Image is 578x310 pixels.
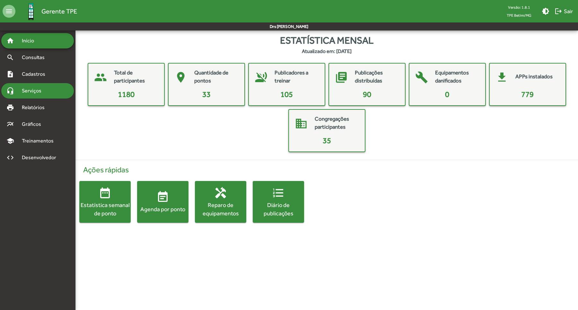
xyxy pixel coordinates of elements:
[6,137,14,145] mat-icon: school
[18,120,50,128] span: Gráficos
[214,186,227,199] mat-icon: handyman
[332,68,351,87] mat-icon: library_books
[6,70,14,78] mat-icon: note_add
[18,137,61,145] span: Treinamentos
[91,68,110,87] mat-icon: people
[280,33,373,47] span: Estatística mensal
[502,11,537,19] span: TPE Betim/MG
[552,5,575,17] button: Sair
[18,37,43,45] span: Início
[6,104,14,111] mat-icon: print
[99,186,111,199] mat-icon: date_range
[292,114,311,133] mat-icon: domain
[555,5,573,17] span: Sair
[114,69,158,85] mat-card-title: Total de participantes
[79,181,131,223] button: Estatística semanal de ponto
[555,7,562,15] mat-icon: logout
[492,68,512,87] mat-icon: get_app
[253,181,304,223] button: Diário de publicações
[156,191,169,203] mat-icon: event_note
[280,90,293,99] span: 105
[6,120,14,128] mat-icon: multiline_chart
[79,165,574,175] h4: Ações rápidas
[251,68,271,87] mat-icon: voice_over_off
[272,186,285,199] mat-icon: format_list_numbered
[363,90,371,99] span: 90
[302,47,352,55] strong: Atualizado em: [DATE]
[118,90,135,99] span: 1180
[18,104,53,111] span: Relatórios
[18,154,64,161] span: Desenvolvedor
[15,1,77,22] a: Gerente TPE
[194,69,238,85] mat-card-title: Quantidade de pontos
[202,90,211,99] span: 33
[315,115,358,131] mat-card-title: Congregações participantes
[275,69,318,85] mat-card-title: Publicadores a treinar
[542,7,549,15] mat-icon: brightness_medium
[195,181,246,223] button: Reparo de equipamentos
[6,54,14,61] mat-icon: search
[6,154,14,161] mat-icon: code
[355,69,398,85] mat-card-title: Publicações distribuídas
[323,136,331,145] span: 35
[502,3,537,11] div: Versão: 1.8.1
[21,1,41,22] img: Logo
[18,70,54,78] span: Cadastros
[137,205,188,213] div: Agenda por ponto
[137,181,188,223] button: Agenda por ponto
[515,73,553,81] mat-card-title: APPs instalados
[412,68,431,87] mat-icon: build
[435,69,479,85] mat-card-title: Equipamentos danificados
[521,90,534,99] span: 779
[79,201,131,217] div: Estatística semanal de ponto
[171,68,190,87] mat-icon: place
[253,201,304,217] div: Diário de publicações
[18,54,53,61] span: Consultas
[18,87,50,95] span: Serviços
[6,87,14,95] mat-icon: headset_mic
[445,90,449,99] span: 0
[195,201,246,217] div: Reparo de equipamentos
[3,5,15,18] mat-icon: menu
[41,6,77,16] span: Gerente TPE
[6,37,14,45] mat-icon: home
